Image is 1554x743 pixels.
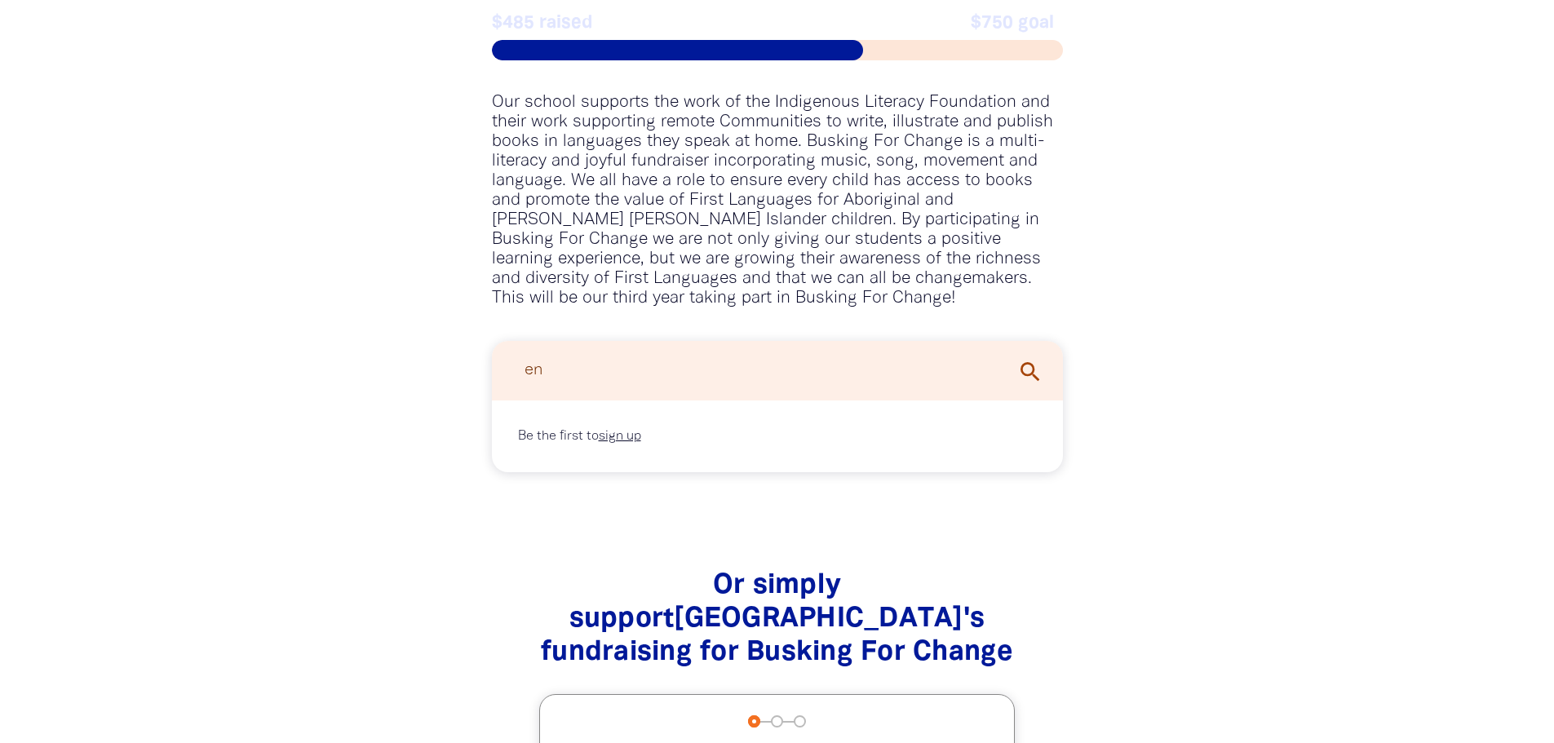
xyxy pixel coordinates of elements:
[541,573,1013,666] span: Or simply support [GEOGRAPHIC_DATA] 's fundraising for Busking For Change
[505,414,1050,459] div: Be the first to
[748,715,760,728] button: Navigate to step 1 of 3 to enter your donation amount
[505,414,1050,459] div: Paginated content
[492,13,777,33] span: $485 raised
[492,93,1063,308] p: Our school supports the work of the Indigenous Literacy Foundation and their work supporting remo...
[1017,359,1043,385] i: search
[768,13,1054,33] span: $750 goal
[771,715,783,728] button: Navigate to step 2 of 3 to enter your details
[599,431,641,442] a: sign up
[794,715,806,728] button: Navigate to step 3 of 3 to enter your payment details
